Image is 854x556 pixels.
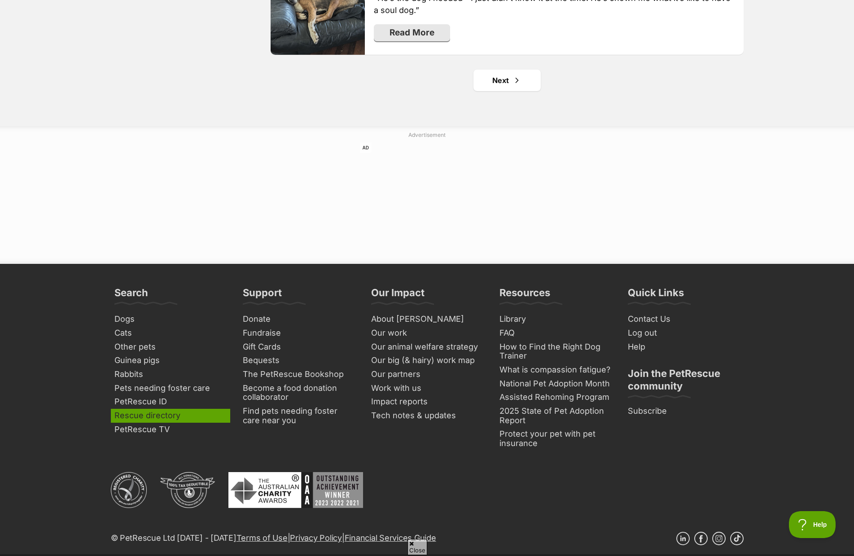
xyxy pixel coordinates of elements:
a: Our animal welfare strategy [368,340,487,354]
a: Read More [374,24,450,41]
iframe: Advertisement [360,143,495,255]
span: Close [407,539,427,555]
a: Facebook [694,532,708,545]
a: Our work [368,326,487,340]
a: About [PERSON_NAME] [368,312,487,326]
a: TikTok [730,532,744,545]
a: Rabbits [111,368,230,381]
a: Terms of Use [236,533,288,543]
a: Work with us [368,381,487,395]
a: How to Find the Right Dog Trainer [496,340,615,363]
a: FAQ [496,326,615,340]
nav: Pagination [271,70,743,91]
a: Donate [239,312,359,326]
img: DGR [160,472,215,508]
p: © PetRescue Ltd [DATE] - [DATE] | | [111,532,436,544]
a: Next page [473,70,541,91]
h3: Our Impact [371,286,425,304]
a: Assisted Rehoming Program [496,390,615,404]
a: PetRescue ID [111,395,230,409]
a: 2025 State of Pet Adoption Report [496,404,615,427]
a: Privacy Policy [290,533,342,543]
a: Fundraise [239,326,359,340]
a: National Pet Adoption Month [496,377,615,391]
a: PetRescue TV [111,423,230,437]
a: Library [496,312,615,326]
a: Dogs [111,312,230,326]
a: Help [624,340,744,354]
h3: Resources [499,286,550,304]
a: Subscribe [624,404,744,418]
h3: Join the PetRescue community [628,367,740,398]
a: Rescue directory [111,409,230,423]
a: Gift Cards [239,340,359,354]
a: Linkedin [676,532,690,545]
a: Bequests [239,354,359,368]
a: Find pets needing foster care near you [239,404,359,427]
a: Our big (& hairy) work map [368,354,487,368]
a: Protect your pet with pet insurance [496,427,615,450]
h3: Support [243,286,282,304]
a: Become a food donation collaborator [239,381,359,404]
a: Pets needing foster care [111,381,230,395]
a: Other pets [111,340,230,354]
a: Impact reports [368,395,487,409]
a: What is compassion fatigue? [496,363,615,377]
a: Our partners [368,368,487,381]
a: Cats [111,326,230,340]
span: AD [360,143,372,153]
a: Guinea pigs [111,354,230,368]
img: ACNC [111,472,147,508]
a: Financial Services Guide [345,533,436,543]
a: Contact Us [624,312,744,326]
a: Instagram [712,532,726,545]
a: The PetRescue Bookshop [239,368,359,381]
h3: Search [114,286,148,304]
h3: Quick Links [628,286,684,304]
iframe: Help Scout Beacon - Open [789,511,836,538]
a: Tech notes & updates [368,409,487,423]
a: Log out [624,326,744,340]
img: Australian Charity Awards - Outstanding Achievement Winner 2023 - 2022 - 2021 [228,472,363,508]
